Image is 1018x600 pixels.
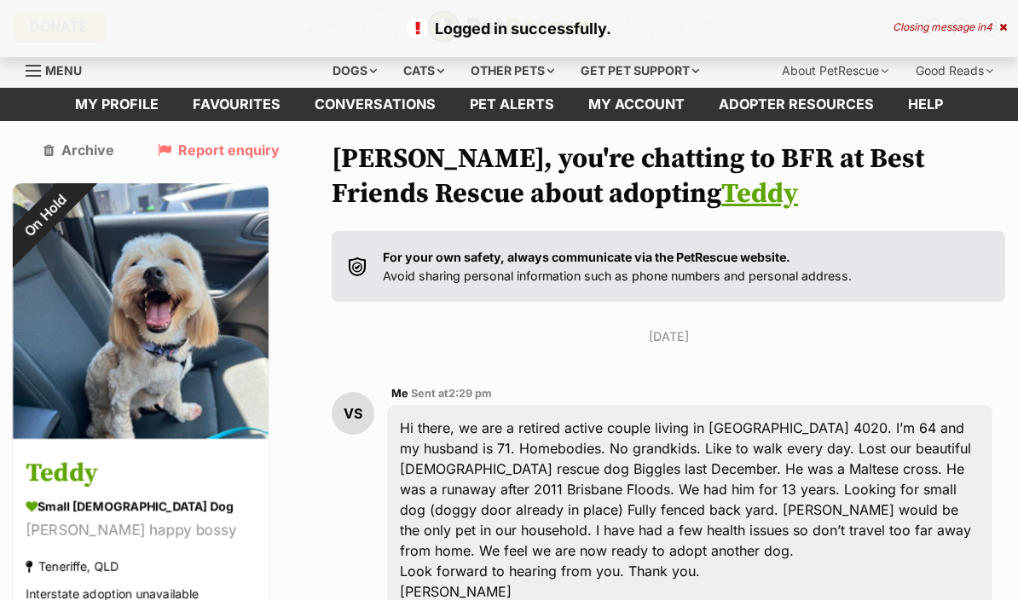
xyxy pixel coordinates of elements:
[332,392,374,435] div: VS
[321,54,389,88] div: Dogs
[891,88,960,121] a: Help
[298,88,453,121] a: conversations
[158,142,280,158] a: Report enquiry
[411,387,492,400] span: Sent at
[26,54,94,84] a: Menu
[332,327,1005,345] p: [DATE]
[176,88,298,121] a: Favourites
[26,555,119,578] div: Teneriffe, QLD
[391,387,408,400] span: Me
[45,63,82,78] span: Menu
[391,54,456,88] div: Cats
[459,54,566,88] div: Other pets
[770,54,900,88] div: About PetRescue
[13,183,269,439] img: Teddy
[702,88,891,121] a: Adopter resources
[383,250,790,264] strong: For your own safety, always communicate via the PetRescue website.
[43,142,114,158] a: Archive
[569,54,711,88] div: Get pet support
[571,88,702,121] a: My account
[13,425,269,442] a: On Hold
[26,454,256,493] h3: Teddy
[383,248,852,285] p: Avoid sharing personal information such as phone numbers and personal address.
[453,88,571,121] a: Pet alerts
[904,54,1005,88] div: Good Reads
[58,88,176,121] a: My profile
[332,142,1005,213] h1: [PERSON_NAME], you're chatting to BFR at Best Friends Rescue about adopting
[448,387,492,400] span: 2:29 pm
[26,497,256,515] div: small [DEMOGRAPHIC_DATA] Dog
[721,177,798,211] a: Teddy
[26,519,256,542] div: [PERSON_NAME] happy bossy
